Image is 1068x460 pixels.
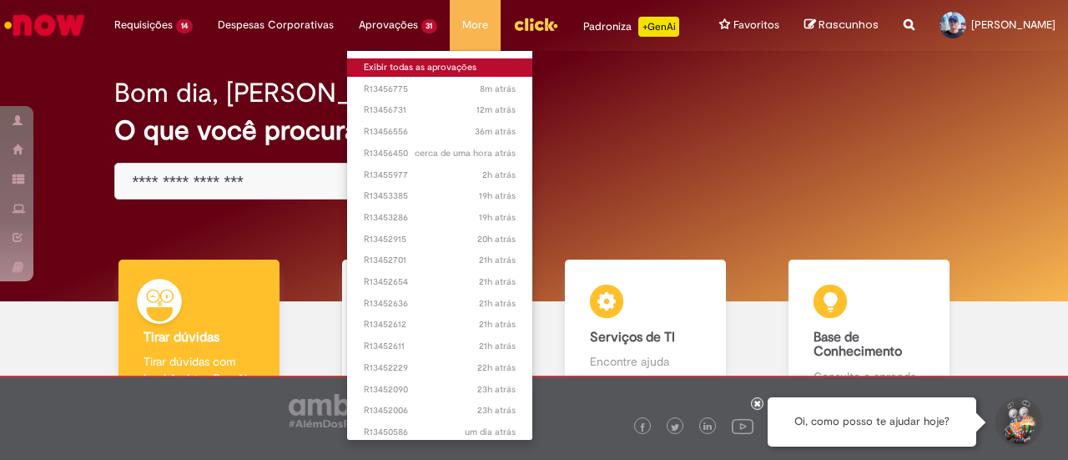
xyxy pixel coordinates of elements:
span: 21h atrás [479,297,516,310]
time: 27/08/2025 15:43:50 [479,211,516,224]
a: Aberto R13452915 : [347,230,533,249]
time: 27/08/2025 06:36:59 [465,426,516,438]
time: 28/08/2025 10:37:23 [476,104,516,116]
span: cerca de uma hora atrás [415,147,516,159]
span: R13456731 [364,104,516,117]
span: Despesas Corporativas [218,17,334,33]
a: Aberto R13453385 : [347,187,533,205]
span: Requisições [114,17,173,33]
time: 27/08/2025 14:01:24 [479,318,516,331]
span: 23h atrás [477,383,516,396]
span: 23h atrás [477,404,516,417]
a: Aberto R13456775 : [347,80,533,99]
a: Aberto R13455977 : [347,166,533,185]
time: 28/08/2025 10:01:48 [415,147,516,159]
time: 27/08/2025 12:00:35 [477,383,516,396]
time: 27/08/2025 14:06:50 [479,275,516,288]
a: Rascunhos [804,18,879,33]
p: +GenAi [638,17,679,37]
p: Encontre ajuda [590,353,701,370]
span: R13453286 [364,211,516,225]
span: 21h atrás [479,275,516,288]
b: Tirar dúvidas [144,329,219,346]
span: R13455977 [364,169,516,182]
time: 27/08/2025 14:04:21 [479,297,516,310]
span: R13453385 [364,190,516,203]
time: 28/08/2025 09:02:24 [482,169,516,181]
a: Catálogo de Ofertas Abra uma solicitação [311,260,535,404]
a: Aberto R13452701 : [347,251,533,270]
time: 27/08/2025 16:00:58 [479,190,516,202]
span: R13452611 [364,340,516,353]
img: click_logo_yellow_360x200.png [513,12,558,37]
a: Aberto R13456450 : [347,144,533,163]
time: 27/08/2025 14:50:22 [477,233,516,245]
a: Aberto R13452611 : [347,337,533,356]
span: R13452915 [364,233,516,246]
span: R13452090 [364,383,516,397]
a: Aberto R13452006 : [347,402,533,420]
a: Aberto R13456731 : [347,101,533,119]
span: um dia atrás [465,426,516,438]
span: 14 [176,19,193,33]
span: R13456556 [364,125,516,139]
div: Oi, como posso te ajudar hoje? [768,397,976,447]
a: Base de Conhecimento Consulte e aprenda [758,260,981,404]
a: Tirar dúvidas Tirar dúvidas com Lupi Assist e Gen Ai [88,260,311,404]
span: 8m atrás [480,83,516,95]
img: logo_footer_twitter.png [671,423,679,432]
span: R13452006 [364,404,516,417]
ul: Aprovações [346,50,534,441]
span: R13456450 [364,147,516,160]
span: 2h atrás [482,169,516,181]
span: 12m atrás [476,104,516,116]
time: 27/08/2025 14:01:05 [479,340,516,352]
time: 28/08/2025 10:13:24 [475,125,516,138]
a: Aberto R13452636 : [347,295,533,313]
span: 21h atrás [479,318,516,331]
span: R13452701 [364,254,516,267]
b: Serviços de TI [590,329,675,346]
time: 27/08/2025 14:14:37 [479,254,516,266]
a: Aberto R13452612 : [347,316,533,334]
span: 19h atrás [479,190,516,202]
img: ServiceNow [2,8,88,42]
span: More [462,17,488,33]
h2: Bom dia, [PERSON_NAME] [114,78,434,108]
time: 28/08/2025 10:42:02 [480,83,516,95]
time: 27/08/2025 12:32:32 [477,361,516,374]
span: R13452612 [364,318,516,331]
img: logo_footer_facebook.png [638,423,647,432]
span: 36m atrás [475,125,516,138]
span: Rascunhos [819,17,879,33]
p: Consulte e aprenda [814,368,924,385]
span: R13452654 [364,275,516,289]
span: R13452636 [364,297,516,311]
span: 31 [421,19,438,33]
a: Aberto R13452654 : [347,273,533,291]
span: 19h atrás [479,211,516,224]
a: Serviços de TI Encontre ajuda [534,260,758,404]
p: Tirar dúvidas com Lupi Assist e Gen Ai [144,353,254,387]
div: Padroniza [583,17,679,37]
span: Aprovações [359,17,418,33]
a: Aberto R13456556 : [347,123,533,141]
a: Exibir todas as aprovações [347,58,533,77]
img: logo_footer_ambev_rotulo_gray.png [289,394,385,427]
span: 22h atrás [477,361,516,374]
span: 21h atrás [479,340,516,352]
a: Aberto R13452090 : [347,381,533,399]
span: [PERSON_NAME] [971,18,1055,32]
span: R13450586 [364,426,516,439]
span: R13452229 [364,361,516,375]
span: 21h atrás [479,254,516,266]
h2: O que você procura hoje? [114,116,953,145]
span: 20h atrás [477,233,516,245]
span: Favoritos [733,17,779,33]
a: Aberto R13450586 : [347,423,533,442]
b: Base de Conhecimento [814,329,902,361]
span: R13456775 [364,83,516,96]
time: 27/08/2025 11:45:33 [477,404,516,417]
a: Aberto R13452229 : [347,359,533,377]
a: Aberto R13453286 : [347,209,533,227]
